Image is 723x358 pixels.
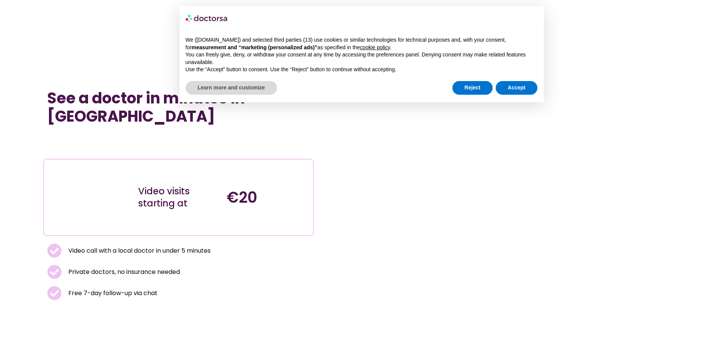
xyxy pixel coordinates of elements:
span: Video call with a local doctor in under 5 minutes [66,245,211,256]
span: Free 7-day follow-up via chat [66,288,158,299]
button: Learn more and customize [186,81,277,95]
h4: €20 [227,188,307,206]
p: Use the “Accept” button to consent. Use the “Reject” button to continue without accepting. [186,66,538,73]
button: Reject [452,81,493,95]
iframe: Customer reviews powered by Trustpilot [47,133,161,142]
img: logo [186,12,228,24]
span: Private doctors, no insurance needed [66,267,180,277]
div: Video visits starting at [138,185,219,209]
p: You can freely give, deny, or withdraw your consent at any time by accessing the preferences pane... [186,51,538,66]
h1: See a doctor in minutes in [GEOGRAPHIC_DATA] [47,89,310,125]
a: cookie policy [360,44,390,50]
iframe: Customer reviews powered by Trustpilot [47,142,310,151]
p: We ([DOMAIN_NAME]) and selected third parties (13) use cookies or similar technologies for techni... [186,36,538,51]
button: Accept [496,81,538,95]
img: Illustration depicting a young woman in a casual outfit, engaged with her smartphone. She has a p... [58,165,123,230]
strong: measurement and “marketing (personalized ads)” [192,44,317,50]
